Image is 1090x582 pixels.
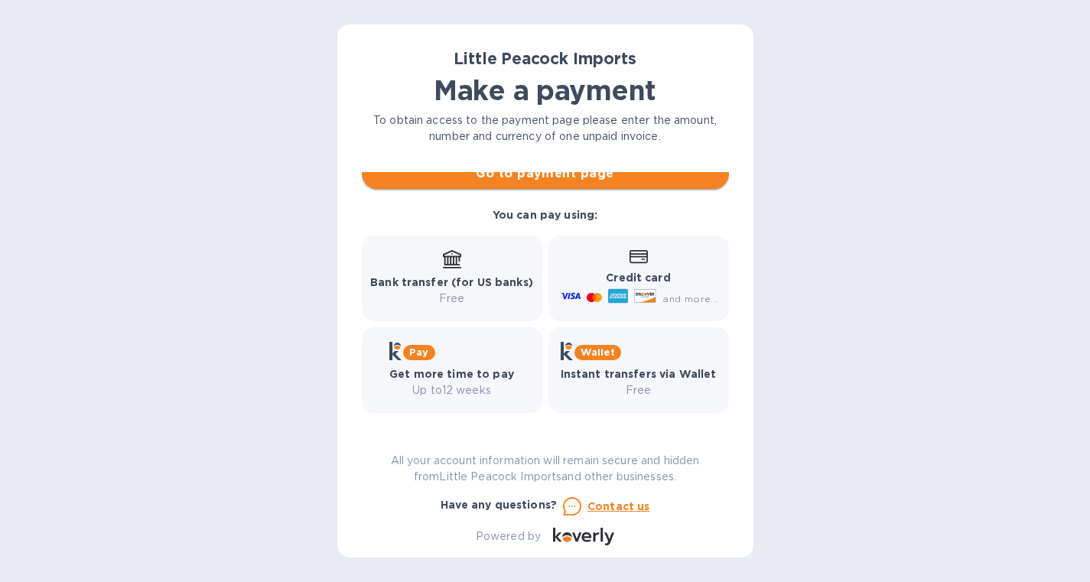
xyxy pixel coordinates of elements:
[476,528,541,545] p: Powered by
[362,158,729,189] button: Go to payment page
[581,346,616,358] b: Wallet
[587,500,650,512] u: Contact us
[362,74,729,106] h1: Make a payment
[362,453,729,485] p: All your account information will remain secure and hidden from Little Peacock Imports and other ...
[454,49,636,68] b: Little Peacock Imports
[441,499,558,511] b: Have any questions?
[662,293,718,304] span: and more...
[389,368,514,380] b: Get more time to pay
[362,112,729,145] p: To obtain access to the payment page please enter the amount, number and currency of one unpaid i...
[493,209,597,221] b: You can pay using:
[389,382,514,398] p: Up to 12 weeks
[374,164,717,183] span: Go to payment page
[561,368,717,380] b: Instant transfers via Wallet
[409,346,428,358] b: Pay
[370,276,533,288] b: Bank transfer (for US banks)
[561,382,717,398] p: Free
[370,291,533,307] p: Free
[606,271,670,284] b: Credit card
